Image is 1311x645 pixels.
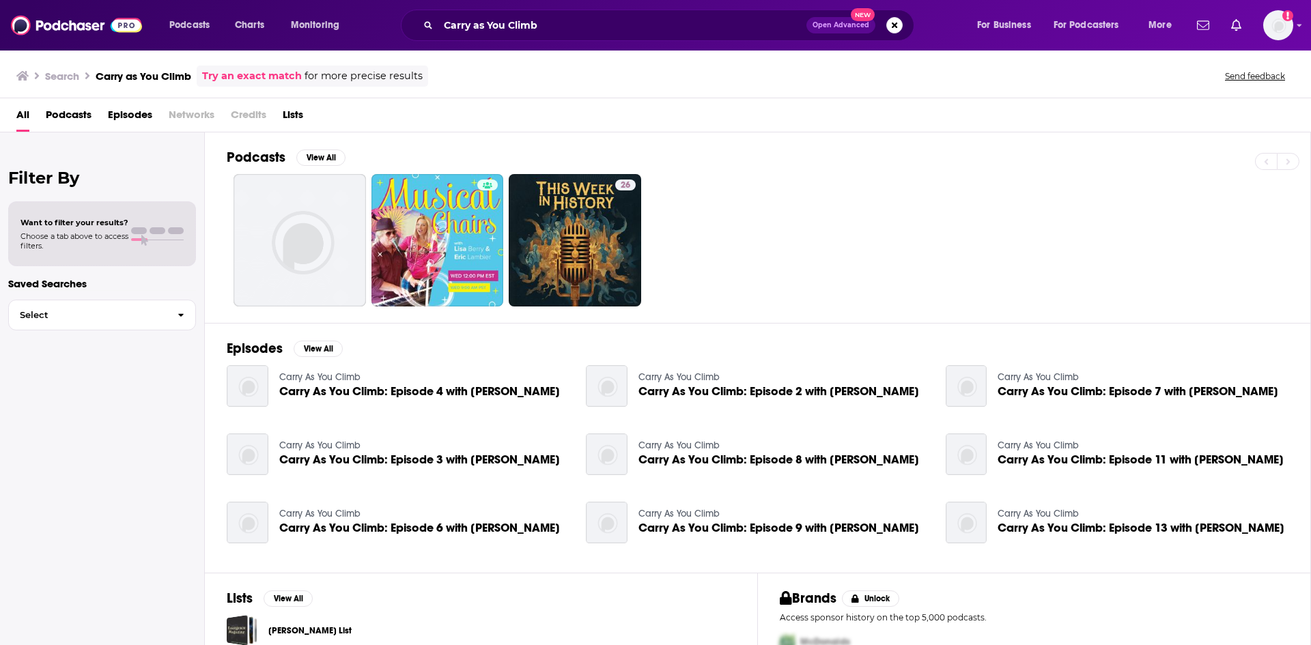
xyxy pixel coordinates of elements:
button: Show profile menu [1263,10,1293,40]
button: Select [8,300,196,330]
a: Carry As You Climb [998,440,1079,451]
a: Podcasts [46,104,91,132]
a: Carry As You Climb [998,508,1079,519]
span: For Podcasters [1054,16,1119,35]
p: Saved Searches [8,277,196,290]
img: Carry As You Climb: Episode 8 with Neenah Ellis [586,433,628,475]
img: Carry As You Climb: Episode 2 with Melissa Cropper [586,365,628,407]
a: Show notifications dropdown [1226,14,1247,37]
button: Unlock [842,590,900,607]
span: Carry As You Climb: Episode 9 with [PERSON_NAME] [638,522,919,534]
img: Carry As You Climb: Episode 13 with Seema Nanda [946,502,987,543]
a: [PERSON_NAME] List [268,623,352,638]
span: Carry As You Climb: Episode 8 with [PERSON_NAME] [638,454,919,465]
a: Episodes [108,104,152,132]
h3: Search [45,70,79,83]
span: Carry As You Climb: Episode 11 with [PERSON_NAME] [998,454,1284,465]
img: Carry As You Climb: Episode 6 with Annise Parker [227,502,268,543]
a: Carry As You Climb: Episode 2 with Melissa Cropper [638,386,919,397]
div: Search podcasts, credits, & more... [414,10,927,41]
a: Carry As You Climb [638,440,720,451]
a: Carry As You Climb [279,440,361,451]
a: 26 [509,174,641,306]
a: Carry As You Climb [638,508,720,519]
img: Carry As You Climb: Episode 3 with Lela Klein [227,433,268,475]
h3: Carry as You Climb [96,70,191,83]
span: More [1148,16,1172,35]
a: Carry As You Climb [998,371,1079,383]
span: Networks [169,104,214,132]
span: Select [9,311,167,319]
a: Carry As You Climb: Episode 11 with Christine Hunschofsky [998,454,1284,465]
a: ListsView All [227,590,313,607]
input: Search podcasts, credits, & more... [438,14,806,36]
span: Carry As You Climb: Episode 6 with [PERSON_NAME] [279,522,560,534]
a: Carry As You Climb: Episode 6 with Annise Parker [279,522,560,534]
span: Charts [235,16,264,35]
img: Carry As You Climb: Episode 11 with Christine Hunschofsky [946,433,987,475]
a: EpisodesView All [227,340,343,357]
span: Carry As You Climb: Episode 7 with [PERSON_NAME] [998,386,1278,397]
a: Carry As You Climb [279,371,361,383]
button: View All [294,341,343,357]
h2: Brands [780,590,836,607]
img: Carry As You Climb: Episode 7 with Liz Shuler [946,365,987,407]
img: Carry As You Climb: Episode 4 with Ann Whaley [227,365,268,407]
img: Podchaser - Follow, Share and Rate Podcasts [11,12,142,38]
button: View All [296,149,346,166]
a: Carry As You Climb: Episode 4 with Ann Whaley [279,386,560,397]
span: For Business [977,16,1031,35]
a: Lists [283,104,303,132]
a: Carry As You Climb [638,371,720,383]
a: Carry As You Climb: Episode 13 with Seema Nanda [998,522,1284,534]
a: Carry As You Climb [279,508,361,519]
button: View All [264,590,313,607]
span: Podcasts [169,16,210,35]
a: PodcastsView All [227,149,346,166]
span: Want to filter your results? [20,218,128,227]
button: Open AdvancedNew [806,17,875,33]
img: User Profile [1263,10,1293,40]
a: Show notifications dropdown [1192,14,1215,37]
h2: Episodes [227,340,283,357]
a: 26 [615,180,636,190]
span: Logged in as gbrussel [1263,10,1293,40]
span: New [851,8,875,21]
span: Open Advanced [813,22,869,29]
span: Carry As You Climb: Episode 4 with [PERSON_NAME] [279,386,560,397]
button: open menu [160,14,227,36]
a: Try an exact match [202,68,302,84]
p: Access sponsor history on the top 5,000 podcasts. [780,612,1288,622]
button: open menu [968,14,1048,36]
h2: Lists [227,590,253,607]
a: Carry As You Climb: Episode 3 with Lela Klein [279,454,560,465]
span: Carry As You Climb: Episode 3 with [PERSON_NAME] [279,454,560,465]
span: Carry As You Climb: Episode 2 with [PERSON_NAME] [638,386,919,397]
span: for more precise results [305,68,423,84]
img: Carry As You Climb: Episode 9 with Joyce Beatty [586,502,628,543]
a: Carry As You Climb: Episode 9 with Joyce Beatty [638,522,919,534]
span: Monitoring [291,16,339,35]
a: All [16,104,29,132]
h2: Podcasts [227,149,285,166]
button: open menu [1045,14,1139,36]
a: Carry As You Climb: Episode 8 with Neenah Ellis [638,454,919,465]
a: Carry As You Climb: Episode 7 with Liz Shuler [998,386,1278,397]
button: open menu [281,14,357,36]
span: Carry As You Climb: Episode 13 with [PERSON_NAME] [998,522,1284,534]
svg: Add a profile image [1282,10,1293,21]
